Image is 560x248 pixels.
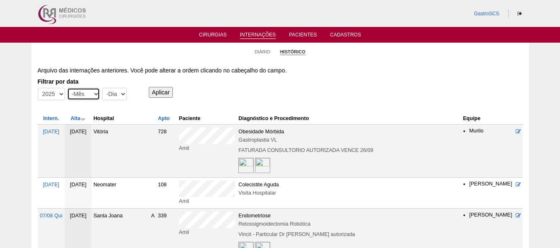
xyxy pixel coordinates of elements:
[238,128,460,136] div: Obesidade Mórbida
[238,136,460,144] div: Gastroplastia VL
[92,125,149,178] td: Vitória
[240,32,276,39] a: Internações
[199,32,227,40] a: Cirurgias
[70,129,87,135] span: [DATE]
[179,144,235,152] div: Amil
[238,230,460,238] div: Vincit - Particular Dr [PERSON_NAME] autorizada
[158,116,170,121] a: Apto
[70,116,86,121] a: Alta
[517,11,522,16] i: Sair
[156,125,177,178] td: 728
[149,87,173,98] input: Aplicar
[238,212,460,220] div: Endometriose
[474,11,499,17] a: GastroSCS
[238,189,460,197] div: Visita Hospitalar
[43,116,59,121] a: Intern.
[469,128,512,135] li: Murilo
[469,212,512,219] li: [PERSON_NAME]
[80,116,86,122] img: ordem crescente
[38,66,523,75] div: Arquivo das internações anteriores. Você pode alterar a ordem clicando no cabeçalho do campo.
[179,197,235,205] div: Amil
[255,49,270,55] a: Diário
[156,178,177,209] td: 108
[238,181,460,189] div: Colecistite Aguda
[92,113,149,125] th: Hospital
[70,182,87,188] span: [DATE]
[516,213,521,219] a: Editar
[330,32,361,40] a: Cadastros
[38,77,141,86] label: Filtrar por data
[238,220,460,228] div: Retossigmoidectomia Robótica
[238,146,460,154] div: FATURADA CONSULTORIO AUTORIZADA VENCE 26/09
[43,129,59,135] a: [DATE]
[179,228,235,236] div: Amil
[280,49,305,55] a: Histórico
[461,113,514,125] th: Equipe
[516,129,521,135] a: Editar
[40,213,63,219] a: 07/08 Qui
[92,178,149,209] td: Neomater
[289,32,317,40] a: Pacientes
[237,113,461,125] th: Diagnóstico e Procedimento
[43,182,59,188] a: [DATE]
[469,181,512,188] li: [PERSON_NAME]
[70,213,87,219] span: [DATE]
[177,113,237,125] th: Paciente
[516,182,521,188] a: Editar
